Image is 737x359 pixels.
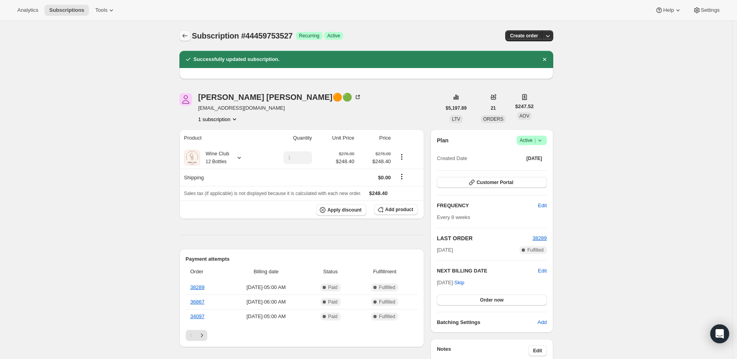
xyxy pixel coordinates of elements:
[328,284,338,291] span: Paid
[519,113,529,119] span: AOV
[379,313,395,320] span: Fulfilled
[534,137,536,144] span: |
[533,199,551,212] button: Edit
[533,348,542,354] span: Edit
[327,207,362,213] span: Apply discount
[328,313,338,320] span: Paid
[528,345,547,356] button: Edit
[328,299,338,305] span: Paid
[49,7,84,13] span: Subscriptions
[44,5,89,16] button: Subscriptions
[663,7,674,13] span: Help
[688,5,724,16] button: Settings
[520,136,544,144] span: Active
[538,267,547,275] span: Edit
[437,295,547,306] button: Order now
[437,155,467,162] span: Created Date
[227,313,305,320] span: [DATE] · 05:00 AM
[179,30,190,41] button: Subscriptions
[437,246,453,254] span: [DATE]
[710,324,729,343] div: Open Intercom Messenger
[309,268,351,276] span: Status
[532,235,547,241] a: 38289
[533,316,551,329] button: Add
[299,33,320,39] span: Recurring
[179,93,192,106] span: Karen Geller🟠🟢
[179,169,262,186] th: Shipping
[262,129,314,147] th: Quantity
[184,150,200,166] img: product img
[192,31,293,40] span: Subscription #44459753527
[437,136,449,144] h2: Plan
[316,204,366,216] button: Apply discount
[184,191,362,196] span: Sales tax (if applicable) is not displayed because it is calculated with each new order.
[356,268,413,276] span: Fulfillment
[186,330,418,341] nav: Pagination
[359,158,391,166] span: $248.40
[95,7,107,13] span: Tools
[437,202,538,210] h2: FREQUENCY
[196,330,207,341] button: Next
[395,172,408,181] button: Shipping actions
[486,103,501,114] button: 21
[454,279,464,287] span: Skip
[539,54,550,65] button: Dismiss notification
[526,155,542,162] span: [DATE]
[327,33,340,39] span: Active
[186,255,418,263] h2: Payment attempts
[437,234,532,242] h2: LAST ORDER
[505,30,543,41] button: Create order
[379,299,395,305] span: Fulfilled
[483,116,503,122] span: ORDERS
[206,159,227,164] small: 12 Bottles
[701,7,720,13] span: Settings
[339,151,354,156] small: $276.00
[452,116,460,122] span: LTV
[437,214,470,220] span: Every 8 weeks
[385,206,413,213] span: Add product
[378,175,391,180] span: $0.00
[446,105,467,111] span: $5,197.89
[510,33,538,39] span: Create order
[450,276,469,289] button: Skip
[186,263,225,280] th: Order
[227,298,305,306] span: [DATE] · 06:00 AM
[437,177,547,188] button: Customer Portal
[227,268,305,276] span: Billing date
[190,284,205,290] a: 38289
[190,299,205,305] a: 36867
[13,5,43,16] button: Analytics
[198,115,238,123] button: Product actions
[179,129,262,147] th: Product
[532,234,547,242] button: 38289
[356,129,393,147] th: Price
[437,280,464,285] span: [DATE] ·
[395,153,408,161] button: Product actions
[374,204,418,215] button: Add product
[91,5,120,16] button: Tools
[515,103,534,110] span: $247.52
[522,153,547,164] button: [DATE]
[200,150,229,166] div: Wine Club
[527,247,543,253] span: Fulfilled
[194,55,280,63] h2: Successfully updated subscription.
[314,129,357,147] th: Unit Price
[227,284,305,291] span: [DATE] · 05:00 AM
[336,158,354,166] span: $248.40
[437,318,538,326] h6: Batching Settings
[369,190,388,196] span: $248.40
[650,5,686,16] button: Help
[491,105,496,111] span: 21
[441,103,471,114] button: $5,197.89
[198,93,362,101] div: [PERSON_NAME] [PERSON_NAME]🟠🟢
[538,318,547,326] span: Add
[437,345,528,356] h3: Notes
[375,151,391,156] small: $276.00
[17,7,38,13] span: Analytics
[437,267,538,275] h2: NEXT BILLING DATE
[538,202,547,210] span: Edit
[480,297,504,303] span: Order now
[198,104,362,112] span: [EMAIL_ADDRESS][DOMAIN_NAME]
[379,284,395,291] span: Fulfilled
